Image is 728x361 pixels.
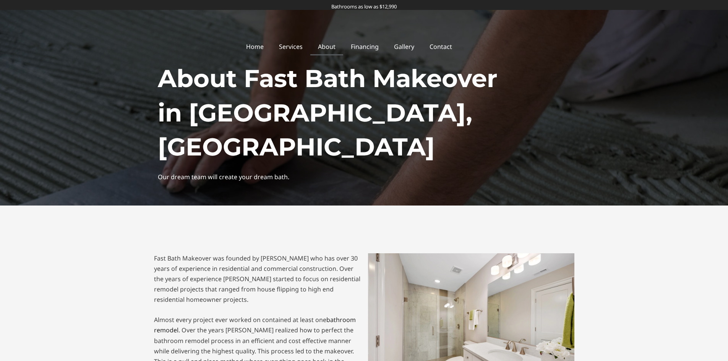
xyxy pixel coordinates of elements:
p: Fast Bath Makeover was founded by [PERSON_NAME] who has over 30 years of experience in residentia... [154,253,360,305]
h1: About Fast Bath Makeover in [GEOGRAPHIC_DATA], [GEOGRAPHIC_DATA] [158,62,571,164]
a: Home [238,38,271,55]
a: Services [271,38,310,55]
a: Contact [422,38,460,55]
div: Our dream team will create your dream bath. [158,172,571,182]
a: Financing [343,38,386,55]
a: Gallery [386,38,422,55]
a: About [310,38,343,55]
